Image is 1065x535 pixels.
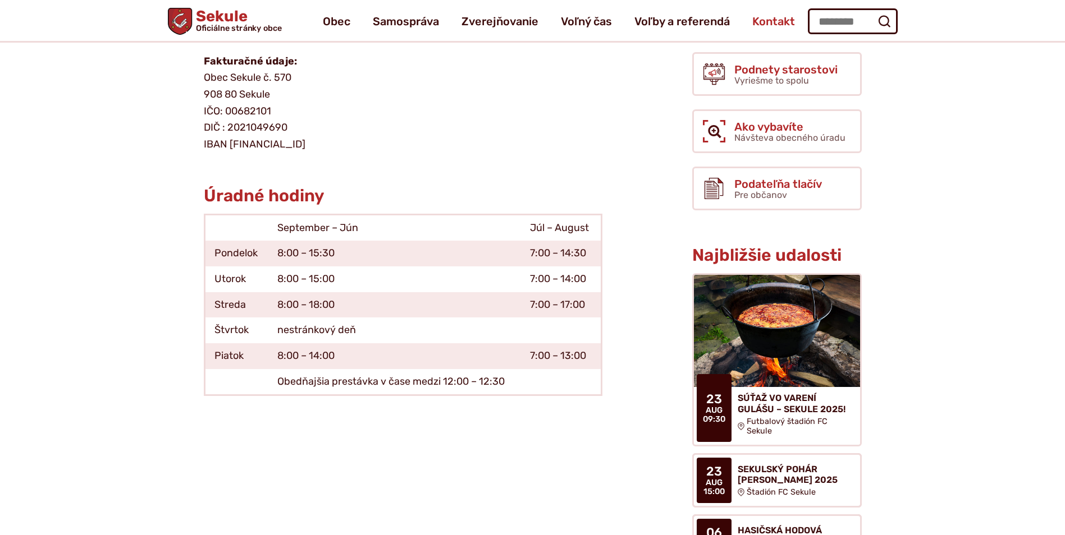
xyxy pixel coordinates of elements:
a: Samospráva [373,6,439,37]
a: SEKULSKÝ POHÁR [PERSON_NAME] 2025 Štadión FC Sekule 23 aug 15:00 [692,453,862,508]
a: Logo Sekule, prejsť na domovskú stránku. [168,8,282,35]
td: nestránkový deň [268,317,521,343]
td: 8:00 – 15:00 [268,266,521,292]
a: Podnety starostovi Vyriešme to spolu [692,52,862,96]
a: Zverejňovanie [461,6,538,37]
span: Vyriešme to spolu [734,75,809,86]
td: September – Jún [268,214,521,241]
h3: Najbližšie udalosti [692,246,862,265]
a: Obec [323,6,350,37]
span: Podateľňa tlačív [734,178,822,190]
span: Futbalový štadión FC Sekule [747,417,851,436]
td: Obedňajšia prestávka v čase medzi 12:00 – 12:30 [268,369,521,395]
a: Voľný čas [561,6,612,37]
td: 8:00 – 15:30 [268,241,521,266]
span: Sekule [192,9,282,33]
td: Pondelok [204,241,268,266]
a: Podateľňa tlačív Pre občanov [692,167,862,210]
span: Podnety starostovi [734,63,838,76]
img: Prejsť na domovskú stránku [168,8,192,35]
a: Ako vybavíte Návšteva obecného úradu [692,109,862,153]
td: 8:00 – 14:00 [268,343,521,369]
td: 7:00 – 14:00 [521,266,601,292]
td: 8:00 – 18:00 [268,292,521,318]
a: Kontakt [752,6,795,37]
span: aug [703,406,725,415]
td: 7:00 – 14:30 [521,241,601,266]
td: 7:00 – 13:00 [521,343,601,369]
td: Utorok [204,266,268,292]
span: Oficiálne stránky obce [195,24,282,32]
span: 09:30 [703,415,725,424]
span: Návšteva obecného úradu [734,132,845,143]
span: 23 [703,393,725,406]
strong: Fakturačné údaje: [204,55,297,67]
span: Ako vybavíte [734,121,845,133]
h4: SÚŤAŽ VO VARENÍ GULÁŠU – SEKULE 2025! [738,393,851,414]
td: Štvrtok [204,317,268,343]
td: 7:00 – 17:00 [521,292,601,318]
td: Piatok [204,343,268,369]
td: Streda [204,292,268,318]
p: Obec Sekule č. 570 908 80 Sekule IČO: 00682101 DIČ : 2021049690 IBAN [FINANCIAL_ID] [204,53,602,153]
span: Úradné hodiny [204,186,324,206]
td: Júl – August [521,214,601,241]
a: SÚŤAŽ VO VARENÍ GULÁŠU – SEKULE 2025! Futbalový štadión FC Sekule 23 aug 09:30 [692,273,862,446]
span: Pre občanov [734,190,787,200]
a: Voľby a referendá [634,6,730,37]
